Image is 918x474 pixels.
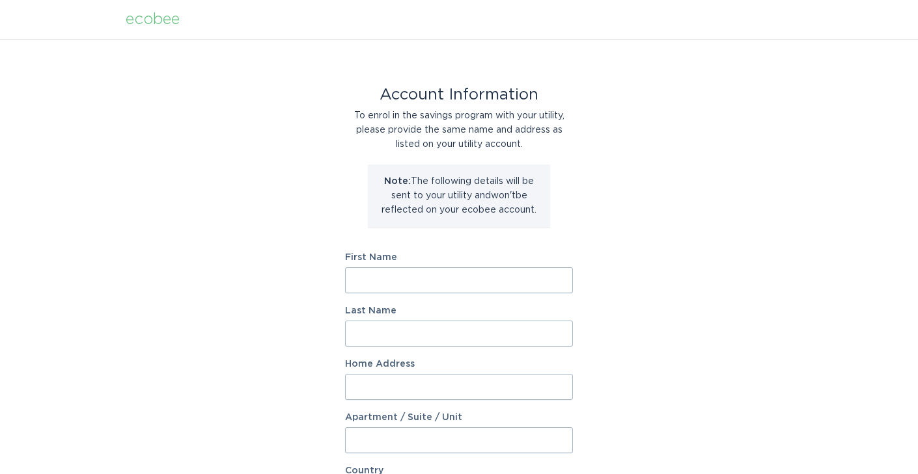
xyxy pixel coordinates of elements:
[345,253,573,262] label: First Name
[345,360,573,369] label: Home Address
[126,12,180,27] div: ecobee
[345,109,573,151] div: To enrol in the savings program with your utility, please provide the same name and address as li...
[345,306,573,315] label: Last Name
[345,413,573,422] label: Apartment / Suite / Unit
[378,174,540,217] p: The following details will be sent to your utility and won't be reflected on your ecobee account.
[345,88,573,102] div: Account Information
[384,177,411,186] strong: Note:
